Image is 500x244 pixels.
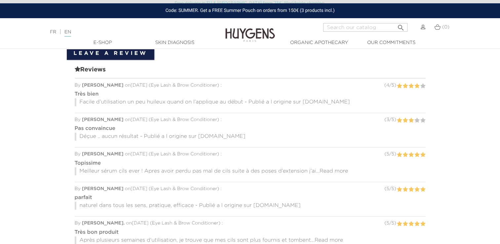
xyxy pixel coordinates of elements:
label: 4 [414,151,420,159]
strong: Pas convaincue [75,126,115,131]
span: Eye Lash & Brow Conditioner [151,83,217,88]
span: [PERSON_NAME] [82,83,124,88]
span: [PERSON_NAME] [82,186,124,191]
span: Eye Lash & Brow Conditioner [151,186,217,191]
label: 5 [420,116,426,125]
span: [PERSON_NAME] [82,152,124,156]
label: 5 [420,185,426,194]
i:  [397,22,405,30]
strong: Très bien [75,92,99,97]
strong: Topissime [75,161,101,166]
label: 1 [397,185,402,194]
span: [PERSON_NAME]. [82,221,125,225]
strong: parfait [75,195,92,200]
span: (0) [442,25,449,29]
span: Read more [320,169,348,174]
div: ( / ) [384,220,396,227]
input: Search [323,23,407,32]
span: 5 [386,152,389,156]
div: | [47,28,203,36]
label: 5 [420,82,426,90]
div: By on [DATE] ( ) : [75,82,426,89]
p: Meilleur sérum cils ever ! Apres avoir perdu pas mal de cils suite à des poses d’extension j’ai... [75,167,426,175]
label: 1 [397,151,402,159]
div: By on [DATE] ( ) : [75,151,426,158]
a: Our commitments [358,39,424,46]
span: [PERSON_NAME] [82,117,124,122]
span: 5 [391,152,394,156]
span: 5 [391,83,394,88]
div: By on [DATE] ( ) : [75,116,426,123]
span: 3 [386,117,389,122]
label: 5 [420,220,426,228]
strong: Très bon produit [75,230,119,235]
div: ( / ) [384,185,396,192]
label: 1 [397,220,402,228]
span: 5 [386,221,389,225]
label: 2 [403,220,408,228]
label: 4 [414,116,420,125]
label: 2 [403,82,408,90]
label: 5 [420,151,426,159]
a: Organic Apothecary [286,39,352,46]
span: Eye Lash & Brow Conditioner [152,221,218,225]
label: 3 [408,116,414,125]
span: 4 [386,83,389,88]
span: 5 [386,186,389,191]
button:  [395,21,407,30]
span: 5 [391,117,394,122]
label: 4 [414,82,420,90]
a: E-Shop [70,39,136,46]
a: Skin Diagnosis [142,39,208,46]
p: Facile d’utilisation un peu huileux quand on l’applique au début - Publié a l origine sur [DOMAIN... [75,98,426,106]
a: EN [64,30,71,37]
span: Reviews [75,65,426,78]
label: 3 [408,220,414,228]
label: 1 [397,116,402,125]
img: Huygens [225,18,275,43]
div: ( / ) [384,82,396,89]
label: 3 [408,185,414,194]
label: 3 [408,82,414,90]
p: Déçue .. aucun résultat - Publié a l origine sur [DOMAIN_NAME] [75,133,426,141]
label: 2 [403,116,408,125]
label: 2 [403,151,408,159]
span: Read more [315,238,343,243]
label: 4 [414,185,420,194]
label: 4 [414,220,420,228]
div: ( / ) [384,151,396,158]
a: FR [50,30,56,34]
a: Leave a review [67,47,155,60]
label: 2 [403,185,408,194]
label: 3 [408,151,414,159]
div: ( / ) [384,116,396,123]
label: 1 [397,82,402,90]
div: By on [DATE] ( ) : [75,220,426,227]
div: By on [DATE] ( ) : [75,185,426,192]
span: Eye Lash & Brow Conditioner [151,117,217,122]
p: naturel dans tous les sens, pratique, efficace - Publié a l origine sur [DOMAIN_NAME] [75,202,426,210]
span: Eye Lash & Brow Conditioner [151,152,217,156]
span: 5 [391,186,394,191]
span: 5 [391,221,394,225]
